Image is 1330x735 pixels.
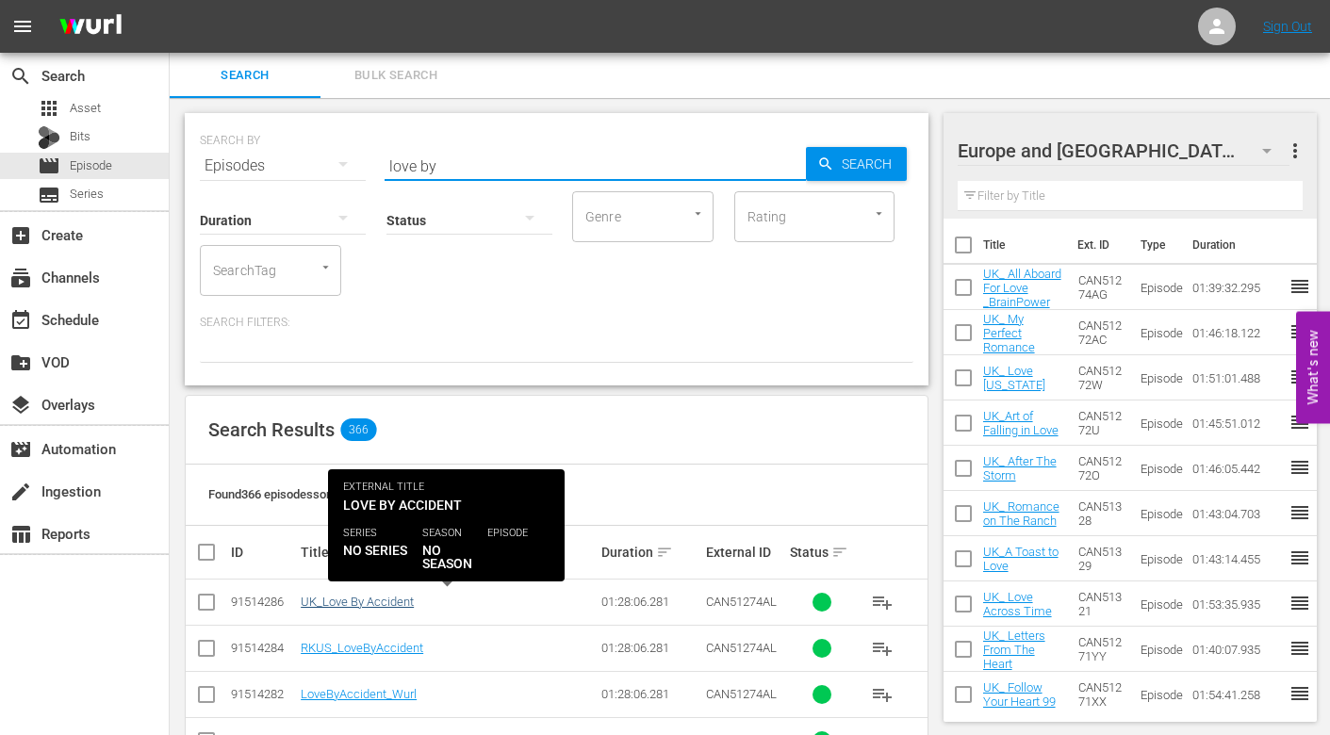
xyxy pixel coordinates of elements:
span: Episode [38,155,60,177]
td: 01:45:51.012 [1185,400,1289,446]
button: Search [806,147,907,181]
span: reorder [1289,320,1311,343]
div: Title [301,541,596,563]
span: Search [9,65,32,88]
div: Duration [601,541,700,563]
div: 91514286 [231,595,295,609]
button: Open [689,204,707,222]
span: VOD [9,351,32,374]
span: reorder [1289,366,1311,388]
th: Duration [1181,219,1294,271]
a: LoveByAccident_Wurl [301,687,417,701]
td: 01:43:04.703 [1185,491,1289,536]
span: menu [11,15,34,38]
span: Bulk Search [332,65,460,87]
span: reorder [1289,411,1311,433]
a: UK_ After The Storm [983,454,1057,482]
button: more_vert [1284,128,1306,173]
div: Bits [38,126,60,149]
td: CAN51272AC [1071,310,1134,355]
td: 01:43:14.455 [1185,536,1289,581]
a: UK_Art of Falling in Love [983,409,1059,437]
a: RKUS_LoveByAccident [301,641,423,655]
div: 01:28:06.281 [601,595,700,609]
p: Search Filters: [200,315,913,331]
span: Series [38,184,60,206]
span: Create [9,224,32,247]
a: UK_Love By Accident [301,595,414,609]
span: sort [831,544,848,561]
span: CAN51274AL [706,641,777,655]
button: Open [870,204,888,222]
td: 01:46:18.122 [1185,310,1289,355]
span: Asset [70,99,101,118]
span: reorder [1289,592,1311,614]
td: 01:46:05.442 [1185,446,1289,491]
a: UK_ Love Across Time [983,590,1052,618]
span: sort [656,544,673,561]
div: 01:28:06.281 [601,687,700,701]
div: Episodes [200,139,366,192]
span: playlist_add [871,683,894,706]
td: Episode [1133,446,1185,491]
td: Episode [1133,491,1185,536]
span: reorder [1289,547,1311,569]
span: sort [332,544,349,561]
td: CAN51272W [1071,355,1134,400]
a: Sign Out [1263,19,1312,34]
td: CAN51271YY [1071,627,1134,672]
span: CAN51274AL [706,595,777,609]
span: Overlays [9,394,32,416]
div: Europe and [GEOGRAPHIC_DATA] [958,124,1289,177]
td: Episode [1133,627,1185,672]
button: playlist_add [860,672,905,717]
button: playlist_add [860,580,905,625]
a: UK_ All Aboard For Love _BrainPower [983,267,1061,309]
td: Episode [1133,310,1185,355]
td: Episode [1133,536,1185,581]
div: 91514284 [231,641,295,655]
span: Search Results [208,418,335,441]
span: Schedule [9,309,32,332]
span: Series [70,185,104,204]
td: Episode [1133,581,1185,627]
button: Open Feedback Widget [1296,312,1330,424]
a: UK_ Love [US_STATE] [983,364,1045,392]
span: Search [181,65,309,87]
span: Reports [9,523,32,546]
td: Episode [1133,400,1185,446]
td: 01:51:01.488 [1185,355,1289,400]
td: CAN51329 [1071,536,1134,581]
td: CAN51321 [1071,581,1134,627]
span: Found 366 episodes sorted by: relevance [208,487,421,501]
td: CAN51328 [1071,491,1134,536]
a: UK_ Letters From The Heart [983,629,1045,671]
td: 01:40:07.935 [1185,627,1289,672]
td: CAN51274AG [1071,265,1134,310]
button: Open [317,258,335,276]
button: playlist_add [860,626,905,671]
span: CAN51274AL [706,687,777,701]
a: UK_ My Perfect Romance [983,312,1035,354]
td: Episode [1133,265,1185,310]
span: 366 [340,418,376,441]
span: reorder [1289,682,1311,705]
a: UK_A Toast to Love [983,545,1059,573]
td: CAN51272O [1071,446,1134,491]
div: 91514282 [231,687,295,701]
td: 01:54:41.258 [1185,672,1289,717]
span: reorder [1289,637,1311,660]
img: ans4CAIJ8jUAAAAAAAAAAAAAAAAAAAAAAAAgQb4GAAAAAAAAAAAAAAAAAAAAAAAAJMjXAAAAAAAAAAAAAAAAAAAAAAAAgAT5G... [45,5,136,49]
span: Episode [70,156,112,175]
span: Bits [70,127,90,146]
a: UK_ Romance on The Ranch [983,499,1059,528]
span: playlist_add [871,591,894,613]
span: playlist_add [871,637,894,660]
td: CAN51272U [1071,400,1134,446]
td: Episode [1133,672,1185,717]
span: more_vert [1284,139,1306,162]
span: Channels [9,267,32,289]
div: External ID [706,545,784,560]
span: Ingestion [9,481,32,503]
td: 01:39:32.295 [1185,265,1289,310]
